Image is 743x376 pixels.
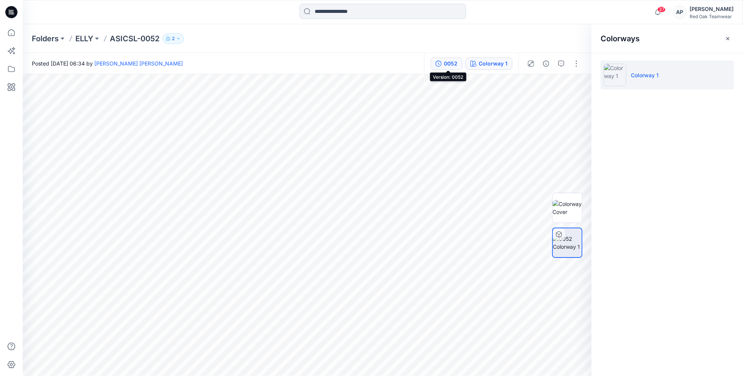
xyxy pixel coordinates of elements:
div: 0052 [444,59,457,68]
p: 2 [172,34,175,43]
p: ASICSL-0052 [110,33,159,44]
img: 0052 Colorway 1 [553,235,582,251]
a: [PERSON_NAME] [PERSON_NAME] [94,60,183,67]
button: 0052 [431,58,462,70]
button: 2 [162,33,184,44]
div: AP [673,5,687,19]
button: Colorway 1 [465,58,512,70]
div: [PERSON_NAME] [690,5,734,14]
div: Red Oak Teamwear [690,14,734,19]
p: Colorway 1 [631,71,659,79]
img: Colorway 1 [604,64,626,86]
span: 37 [657,6,666,12]
a: ELLY [75,33,93,44]
a: Folders [32,33,59,44]
img: Colorway Cover [553,200,582,216]
span: Posted [DATE] 06:34 by [32,59,183,67]
div: Colorway 1 [479,59,507,68]
button: Details [540,58,552,70]
h2: Colorways [601,34,640,43]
